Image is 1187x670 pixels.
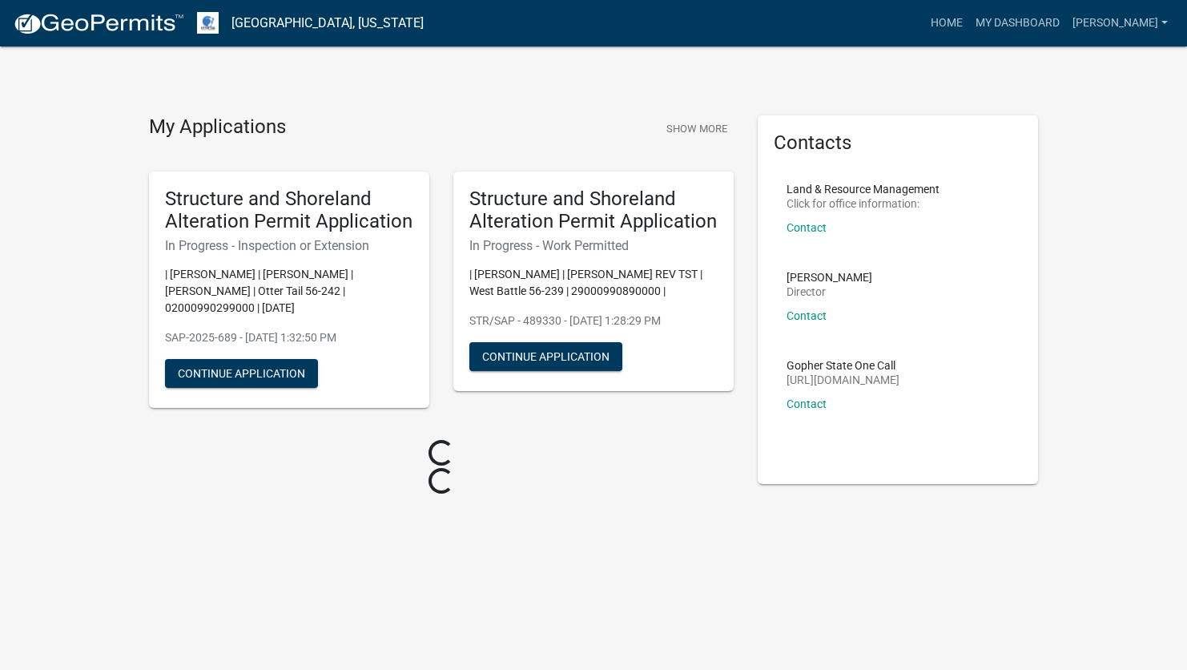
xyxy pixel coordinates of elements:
[787,198,940,209] p: Click for office information:
[924,8,969,38] a: Home
[231,10,424,37] a: [GEOGRAPHIC_DATA], [US_STATE]
[774,131,1022,155] h5: Contacts
[469,188,718,234] h5: Structure and Shoreland Alteration Permit Application
[787,272,872,283] p: [PERSON_NAME]
[787,309,827,322] a: Contact
[149,115,286,139] h4: My Applications
[787,398,827,410] a: Contact
[787,360,899,371] p: Gopher State One Call
[787,184,940,195] p: Land & Resource Management
[165,188,413,234] h5: Structure and Shoreland Alteration Permit Application
[165,329,413,346] p: SAP-2025-689 - [DATE] 1:32:50 PM
[197,12,219,34] img: Otter Tail County, Minnesota
[165,266,413,317] p: | [PERSON_NAME] | [PERSON_NAME] | [PERSON_NAME] | Otter Tail 56-242 | 02000990299000 | [DATE]
[969,8,1066,38] a: My Dashboard
[469,266,718,300] p: | [PERSON_NAME] | [PERSON_NAME] REV TST | West Battle 56-239 | 29000990890000 |
[787,221,827,234] a: Contact
[1066,8,1174,38] a: [PERSON_NAME]
[165,238,413,253] h6: In Progress - Inspection or Extension
[469,238,718,253] h6: In Progress - Work Permitted
[469,313,718,329] p: STR/SAP - 489330 - [DATE] 1:28:29 PM
[660,115,734,142] button: Show More
[787,374,899,385] p: [URL][DOMAIN_NAME]
[165,359,318,388] button: Continue Application
[469,342,622,371] button: Continue Application
[787,286,872,297] p: Director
